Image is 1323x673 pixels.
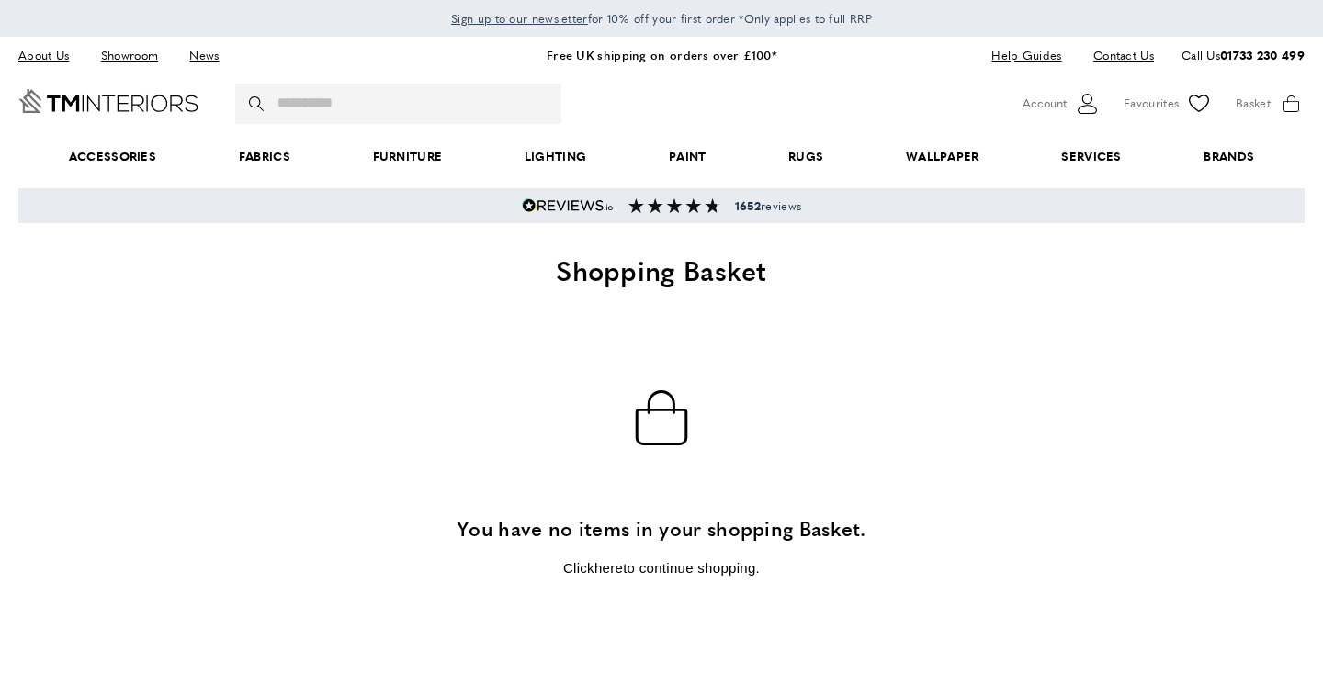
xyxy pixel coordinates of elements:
a: Rugs [747,129,865,185]
span: for 10% off your first order *Only applies to full RRP [451,10,872,27]
a: Showroom [87,43,172,68]
a: Contact Us [1080,43,1154,68]
a: Help Guides [978,43,1075,68]
span: Shopping Basket [556,250,767,289]
span: Favourites [1124,94,1179,113]
img: Reviews section [628,198,720,213]
strong: 1652 [735,197,761,214]
a: Wallpaper [865,129,1020,185]
p: Call Us [1182,46,1305,65]
h3: You have no items in your shopping Basket. [294,514,1029,543]
a: Services [1021,129,1163,185]
span: reviews [735,198,801,213]
span: Account [1023,94,1067,113]
span: Sign up to our newsletter [451,10,588,27]
a: 01733 230 499 [1220,46,1305,63]
a: Paint [628,129,747,185]
a: Go to Home page [18,89,198,113]
a: About Us [18,43,83,68]
a: News [175,43,232,68]
span: Accessories [28,129,198,185]
a: Furniture [332,129,483,185]
button: Customer Account [1023,90,1101,118]
a: Fabrics [198,129,332,185]
img: Reviews.io 5 stars [522,198,614,213]
a: Lighting [483,129,628,185]
p: Click to continue shopping. [294,557,1029,579]
button: Search [249,84,267,124]
a: Sign up to our newsletter [451,9,588,28]
a: Brands [1163,129,1295,185]
a: Free UK shipping on orders over £100* [547,46,776,63]
a: here [594,560,623,576]
a: Favourites [1124,90,1213,118]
